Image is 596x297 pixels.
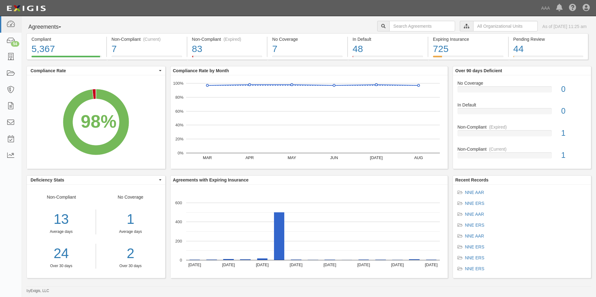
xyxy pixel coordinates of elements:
[509,56,589,61] a: Pending Review44
[473,21,538,31] input: All Organizational Units
[173,177,249,182] b: Agreements with Expiring Insurance
[556,106,591,117] div: 0
[175,109,183,113] text: 60%
[26,56,106,61] a: Compliant5,367
[391,262,404,267] text: [DATE]
[330,155,338,160] text: JUN
[433,36,503,42] div: Expiring Insurance
[203,155,212,160] text: MAR
[180,258,182,262] text: 0
[222,262,235,267] text: [DATE]
[453,146,591,152] div: Non-Compliant
[101,244,161,263] a: 2
[27,194,96,269] div: Non-Compliant
[175,219,182,224] text: 400
[458,80,587,102] a: No Coverage0
[465,201,484,206] a: NNE ERS
[458,146,587,163] a: Non-Compliant(Current)1
[433,42,503,56] div: 725
[353,36,423,42] div: In Default
[26,21,73,33] button: Agreements
[175,123,183,127] text: 40%
[465,223,484,228] a: NNE ERS
[465,255,484,260] a: NNE ERS
[5,3,48,14] img: logo-5460c22ac91f19d4615b14bd174203de0afe785f0fc80cf4dbbc73dc1793850b.png
[188,262,201,267] text: [DATE]
[177,151,183,155] text: 0%
[556,128,591,139] div: 1
[569,4,576,12] i: Help Center - Complianz
[27,263,96,269] div: Over 30 days
[458,124,587,146] a: Non-Compliant(Expired)1
[173,81,184,86] text: 100%
[287,155,296,160] text: MAY
[175,95,183,100] text: 80%
[112,36,182,42] div: Non-Compliant (Current)
[171,75,448,169] svg: A chart.
[513,36,584,42] div: Pending Review
[27,244,96,263] a: 24
[453,102,591,108] div: In Default
[11,41,19,47] div: 54
[370,155,382,160] text: [DATE]
[465,244,484,249] a: NNE ERS
[556,84,591,95] div: 0
[513,42,584,56] div: 44
[348,56,428,61] a: In Default48
[455,177,489,182] b: Recent Records
[173,68,229,73] b: Compliance Rate by Month
[26,288,49,294] small: by
[143,36,161,42] div: (Current)
[31,68,157,74] span: Compliance Rate
[27,229,96,234] div: Average days
[187,56,267,61] a: Non-Compliant(Expired)83
[101,229,161,234] div: Average days
[538,2,553,14] a: AAA
[175,238,182,243] text: 200
[353,42,423,56] div: 48
[96,194,165,269] div: No Coverage
[323,262,336,267] text: [DATE]
[256,262,268,267] text: [DATE]
[31,42,102,56] div: 5,367
[272,36,343,42] div: No Coverage
[428,56,508,61] a: Expiring Insurance725
[192,36,262,42] div: Non-Compliant (Expired)
[223,36,241,42] div: (Expired)
[107,56,187,61] a: Non-Compliant(Current)7
[425,262,437,267] text: [DATE]
[458,102,587,124] a: In Default0
[171,185,448,278] svg: A chart.
[556,150,591,161] div: 1
[27,176,165,184] button: Deficiency Stats
[27,75,165,169] svg: A chart.
[31,177,157,183] span: Deficiency Stats
[465,233,484,238] a: NNE AAR
[101,263,161,269] div: Over 30 days
[453,124,591,130] div: Non-Compliant
[389,21,455,31] input: Search Agreements
[175,137,183,141] text: 20%
[27,66,165,75] button: Compliance Rate
[542,23,587,30] div: As of [DATE] 11:25 am
[489,146,507,152] div: (Current)
[357,262,370,267] text: [DATE]
[453,80,591,86] div: No Coverage
[267,56,347,61] a: No Coverage7
[489,124,507,130] div: (Expired)
[112,42,182,56] div: 7
[245,155,254,160] text: APR
[465,266,484,271] a: NNE ERS
[272,42,343,56] div: 7
[81,109,117,134] div: 98%
[101,210,161,229] div: 1
[31,289,49,293] a: Exigis, LLC
[27,210,96,229] div: 13
[465,212,484,217] a: NNE AAR
[455,68,502,73] b: Over 90 days Deficient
